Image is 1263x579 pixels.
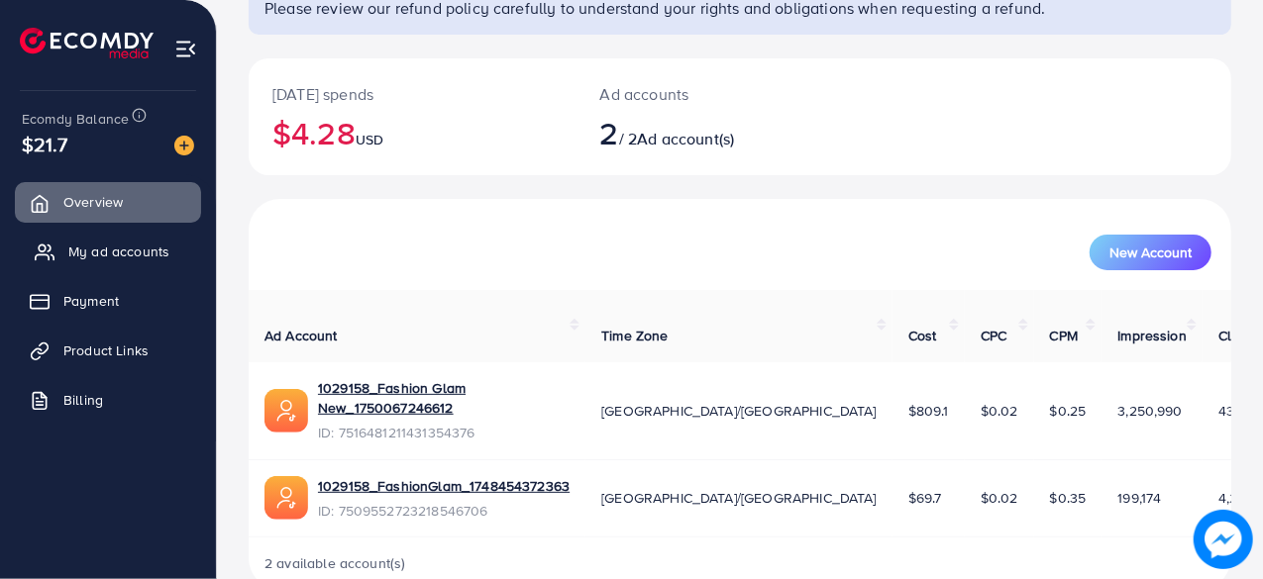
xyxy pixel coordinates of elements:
p: [DATE] spends [272,82,553,106]
span: 2 available account(s) [264,553,406,573]
a: My ad accounts [15,232,201,271]
span: Billing [63,390,103,410]
img: menu [174,38,197,60]
span: CPM [1050,326,1078,345]
span: ID: 7509552723218546706 [318,501,570,521]
span: USD [356,130,383,149]
span: Impression [1117,326,1187,345]
span: $0.35 [1050,488,1087,508]
span: Cost [908,326,937,345]
span: New Account [1109,245,1192,259]
span: 4,234 [1218,488,1254,508]
a: 1029158_Fashion Glam New_1750067246612 [318,378,570,419]
h2: / 2 [600,114,798,151]
a: Product Links [15,331,201,370]
a: Payment [15,281,201,321]
span: ID: 7516481211431354376 [318,423,570,442]
span: $21.7 [22,130,67,158]
span: $69.7 [908,488,942,508]
span: Ad account(s) [637,128,734,149]
span: Overview [63,192,123,212]
a: Billing [15,380,201,420]
a: 1029158_FashionGlam_1748454372363 [318,476,570,496]
span: Clicks [1218,326,1256,345]
span: 3,250,990 [1117,401,1182,421]
span: Product Links [63,340,149,360]
span: CPC [981,326,1006,345]
p: Ad accounts [600,82,798,106]
span: $0.02 [981,488,1018,508]
img: image [1194,510,1253,569]
span: 43,057 [1218,401,1262,421]
span: $0.02 [981,401,1018,421]
span: $809.1 [908,401,949,421]
img: logo [20,28,154,58]
span: Ecomdy Balance [22,109,129,129]
span: Ad Account [264,326,338,345]
a: Overview [15,182,201,222]
span: 199,174 [1117,488,1161,508]
img: ic-ads-acc.e4c84228.svg [264,476,308,520]
span: [GEOGRAPHIC_DATA]/[GEOGRAPHIC_DATA] [601,401,877,421]
span: [GEOGRAPHIC_DATA]/[GEOGRAPHIC_DATA] [601,488,877,508]
span: 2 [600,110,619,155]
img: ic-ads-acc.e4c84228.svg [264,389,308,433]
span: $0.25 [1050,401,1087,421]
span: Time Zone [601,326,668,345]
h2: $4.28 [272,114,553,151]
span: Payment [63,291,119,311]
span: My ad accounts [68,241,169,261]
button: New Account [1090,235,1211,270]
img: image [174,136,194,155]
